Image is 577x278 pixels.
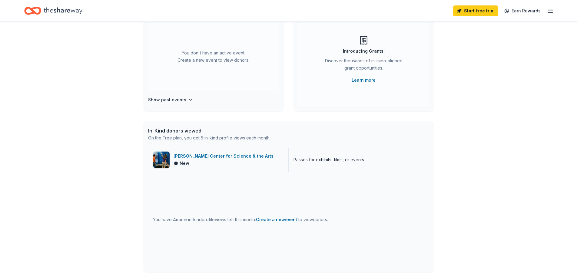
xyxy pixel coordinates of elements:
div: In-Kind donors viewed [148,127,270,134]
a: Earn Rewards [501,5,544,16]
span: 4 more [173,217,187,222]
div: On the Free plan, you get 5 in-kind profile views each month. [148,134,270,142]
img: Image for Whitaker Center for Science & the Arts [153,152,170,168]
div: Passes for exhibits, films, or events [293,156,364,163]
button: Show past events [148,96,193,103]
button: Create a newevent [256,216,297,223]
a: Home [24,4,82,18]
a: Learn more [352,77,376,84]
h4: Show past events [148,96,186,103]
div: Introducing Grants! [343,47,385,55]
div: You don't have an active event. Create a new event to view donors. [148,22,279,91]
div: You have in-kind profile views left this month. [153,216,328,223]
a: Start free trial [453,5,498,16]
span: New [180,160,189,167]
div: [PERSON_NAME] Center for Science & the Arts [174,152,276,160]
div: Discover thousands of mission-aligned grant opportunities. [323,57,405,74]
span: to view donors . [256,217,328,222]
